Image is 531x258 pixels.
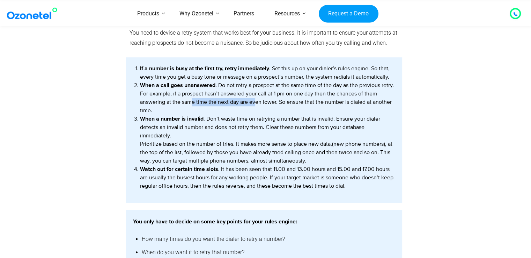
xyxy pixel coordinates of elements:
strong: Watch out for certain time slots [140,166,218,172]
li: . It has been seen that 11.00 and 13.00 hours and 15.00 and 17.00 hours are usually the busiest h... [140,165,396,190]
li: . Don’t waste time on retrying a number that is invalid. Ensure your dialer detects an invalid nu... [140,115,396,165]
li: . Do not retry a prospect at the same time of the day as the previous retry. For example, if a pr... [140,81,396,115]
a: Partners [223,1,264,26]
strong: When a call goes unanswered [140,83,215,88]
a: Resources [264,1,310,26]
a: Why Ozonetel [169,1,223,26]
p: You need to devise a retry system that works best for your business. It is important to ensure yo... [130,28,399,48]
a: Products [127,1,169,26]
strong: If a number is busy at the first try, retry immediately [140,66,269,71]
li: . Set this up on your dialer’s rules engine. So that, every time you get a busy tone or message o... [140,64,396,81]
a: Request a Demo [319,5,378,23]
strong: You only have to decide on some key points for your rules engine: [133,219,297,224]
li: How many times do you want the dialer to retry a number? [142,232,396,246]
strong: When a number is invalid [140,116,204,122]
